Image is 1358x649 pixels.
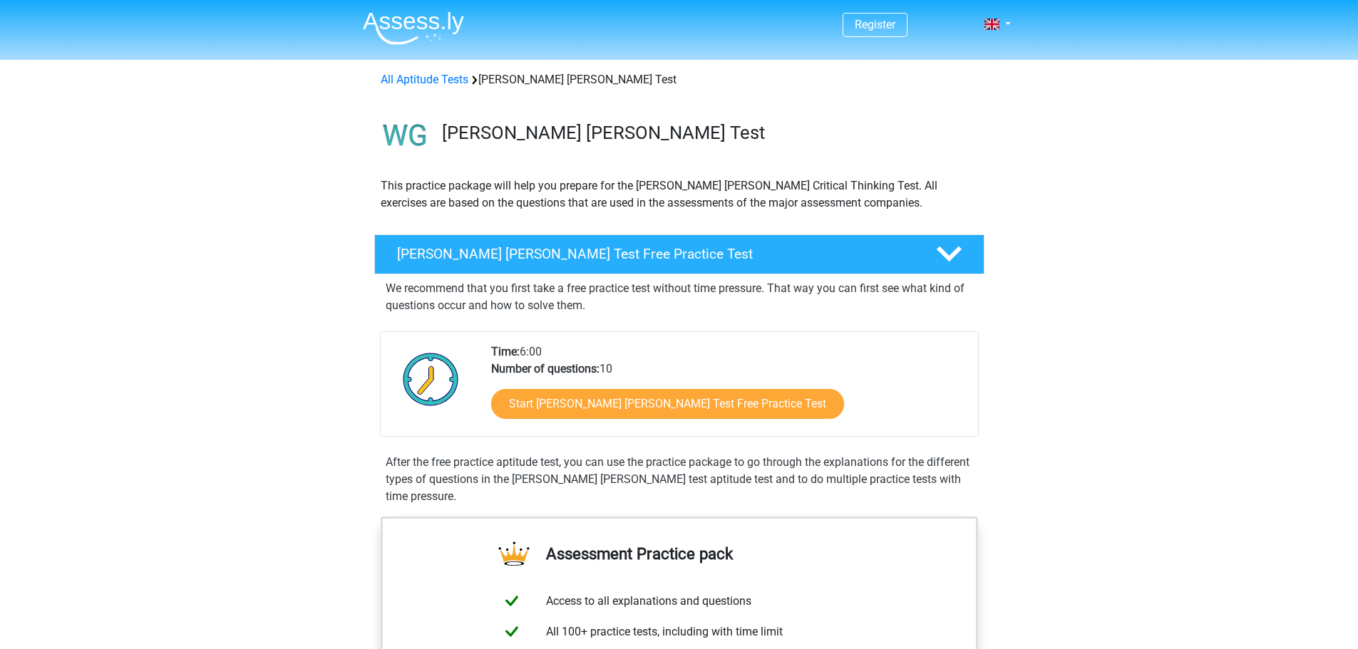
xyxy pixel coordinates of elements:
a: All Aptitude Tests [381,73,468,86]
div: [PERSON_NAME] [PERSON_NAME] Test [375,71,984,88]
img: Assessly [363,11,464,45]
h3: [PERSON_NAME] [PERSON_NAME] Test [442,122,973,144]
b: Time: [491,345,520,358]
div: 6:00 10 [480,343,977,436]
a: [PERSON_NAME] [PERSON_NAME] Test Free Practice Test [369,234,990,274]
h4: [PERSON_NAME] [PERSON_NAME] Test Free Practice Test [397,246,913,262]
p: We recommend that you first take a free practice test without time pressure. That way you can fir... [386,280,973,314]
a: Register [855,18,895,31]
b: Number of questions: [491,362,600,375]
div: After the free practice aptitude test, you can use the practice package to go through the explana... [380,454,979,505]
img: Clock [395,343,467,415]
img: watson glaser test [375,105,436,166]
a: Start [PERSON_NAME] [PERSON_NAME] Test Free Practice Test [491,389,844,419]
p: This practice package will help you prepare for the [PERSON_NAME] [PERSON_NAME] Critical Thinking... [381,177,978,212]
